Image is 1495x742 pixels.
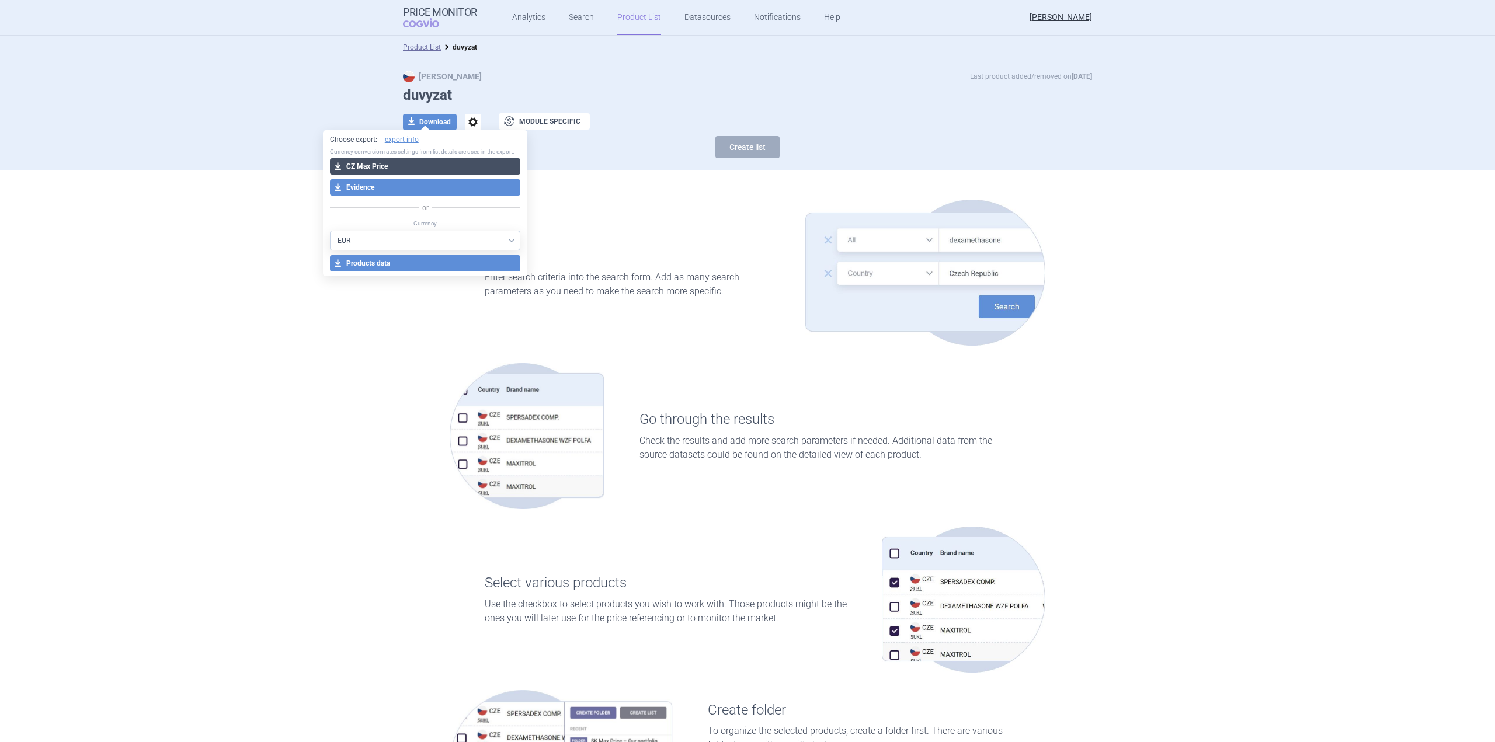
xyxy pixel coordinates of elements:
[403,41,441,53] li: Product List
[485,270,770,298] p: Enter search criteria into the search form. Add as many search parameters as you need to make the...
[403,6,477,29] a: Price MonitorCOGVIO
[330,158,521,175] button: CZ Max Price
[403,43,441,51] a: Product List
[639,411,1010,428] h1: Go through the results
[330,135,521,145] p: Choose export:
[330,220,521,228] p: Currency
[485,248,770,264] h1: Search
[499,113,590,130] button: Module specific
[403,18,456,27] span: COGVIO
[403,6,477,18] strong: Price Monitor
[403,71,415,82] img: CZ
[485,574,847,591] h1: Select various products
[639,434,1010,462] p: Check the results and add more search parameters if needed. Additional data from the source datas...
[708,702,1010,719] h1: Create folder
[330,148,521,156] p: Currency conversion rates settings from list details are used in the export.
[970,71,1092,82] p: Last product added/removed on
[403,87,1092,104] h1: duvyzat
[453,43,477,51] strong: duvyzat
[330,179,521,196] button: Evidence
[403,114,457,130] button: Download
[441,41,477,53] li: duvyzat
[330,255,521,271] button: Products data
[715,136,780,158] button: Create list
[485,597,847,625] p: Use the checkbox to select products you wish to work with. Those products might be the ones you w...
[403,72,482,81] strong: [PERSON_NAME]
[1072,72,1092,81] strong: [DATE]
[385,135,419,145] a: export info
[419,202,432,214] span: or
